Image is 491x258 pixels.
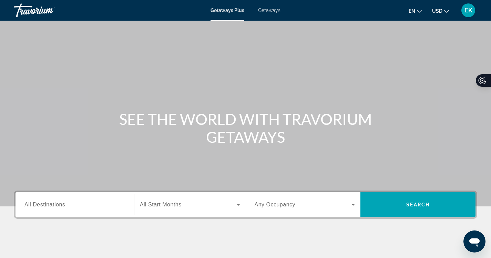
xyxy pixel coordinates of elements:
[463,230,485,252] iframe: Button to launch messaging window
[24,201,125,209] input: Select destination
[24,202,65,207] span: All Destinations
[211,8,244,13] a: Getaways Plus
[140,202,182,207] span: All Start Months
[258,8,280,13] a: Getaways
[116,110,375,146] h1: SEE THE WORLD WITH TRAVORIUM GETAWAYS
[459,3,477,18] button: User Menu
[409,6,422,16] button: Change language
[14,1,83,19] a: Travorium
[16,192,475,217] div: Search widget
[255,202,296,207] span: Any Occupancy
[432,6,449,16] button: Change currency
[409,8,415,14] span: en
[406,202,430,207] span: Search
[464,7,472,14] span: EK
[360,192,475,217] button: Search
[432,8,442,14] span: USD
